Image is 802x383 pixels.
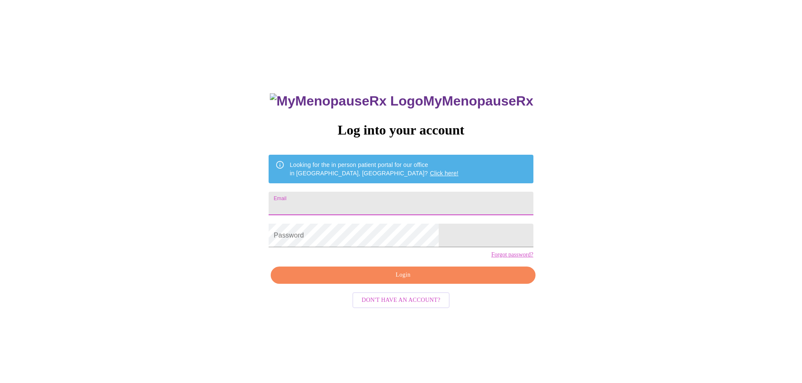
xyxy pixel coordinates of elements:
button: Don't have an account? [352,292,450,309]
h3: Log into your account [269,122,533,138]
span: Don't have an account? [362,295,440,306]
span: Login [280,270,525,280]
h3: MyMenopauseRx [270,93,533,109]
a: Forgot password? [491,251,533,258]
button: Login [271,267,535,284]
a: Click here! [430,170,458,177]
div: Looking for the in person patient portal for our office in [GEOGRAPHIC_DATA], [GEOGRAPHIC_DATA]? [290,157,458,181]
a: Don't have an account? [350,296,452,303]
img: MyMenopauseRx Logo [270,93,423,109]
